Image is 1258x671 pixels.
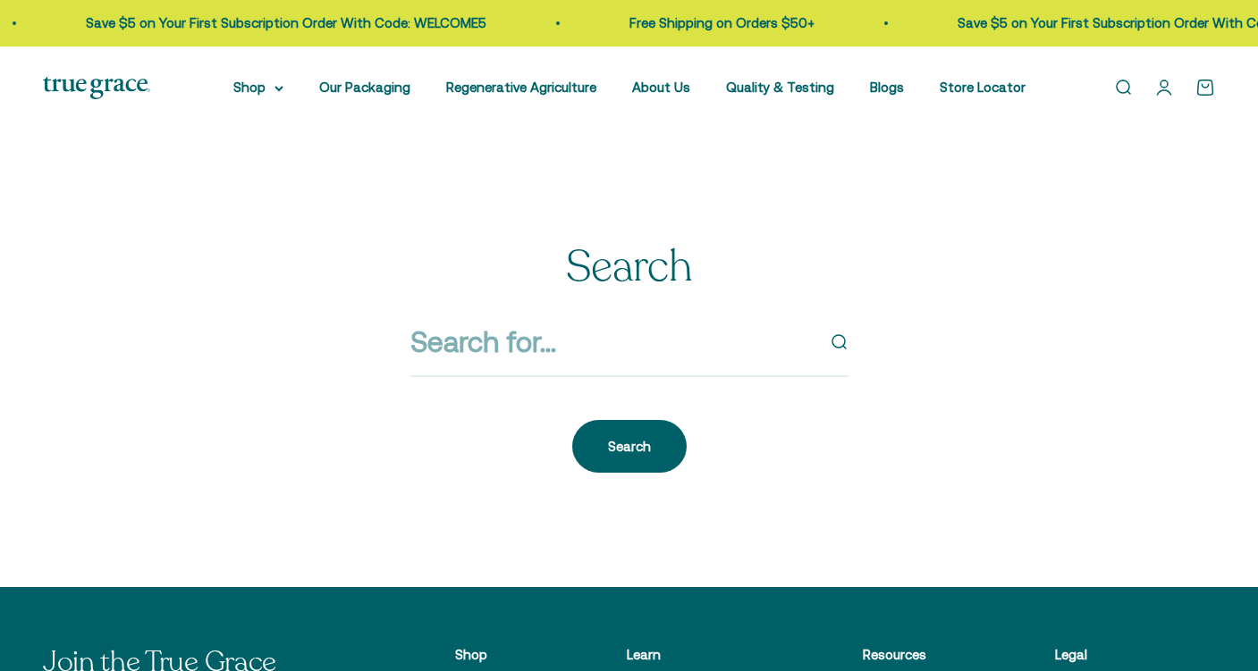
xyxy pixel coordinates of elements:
div: Search [608,436,651,457]
a: About Us [632,80,690,95]
a: Our Packaging [319,80,410,95]
p: Save $5 on Your First Subscription Order With Code: WELCOME5 [79,13,479,34]
p: Legal [1055,644,1179,666]
p: Resources [863,644,969,666]
a: Free Shipping on Orders $50+ [622,15,807,30]
a: Regenerative Agriculture [446,80,596,95]
button: Search [572,420,687,472]
summary: Shop [233,77,283,98]
p: Learn [627,644,777,666]
a: Blogs [870,80,904,95]
p: Shop [455,644,541,666]
a: Store Locator [940,80,1026,95]
a: Quality & Testing [726,80,834,95]
h1: Search [566,244,692,291]
input: Search [410,319,815,365]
